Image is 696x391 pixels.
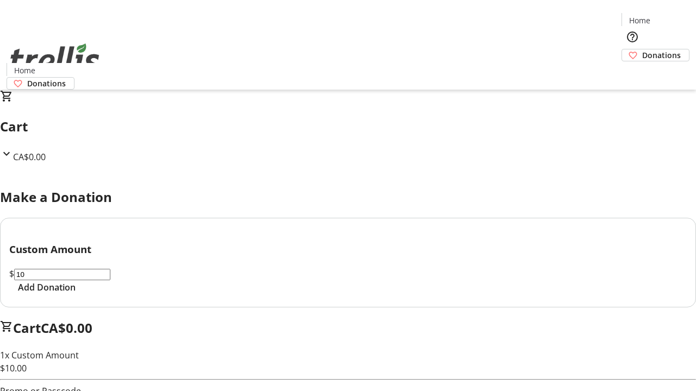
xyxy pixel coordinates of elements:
input: Donation Amount [14,269,110,280]
span: Add Donation [18,281,76,294]
span: Donations [642,49,681,61]
button: Add Donation [9,281,84,294]
button: Cart [622,61,643,83]
span: CA$0.00 [41,319,92,337]
span: Home [14,65,35,76]
a: Home [7,65,42,76]
a: Donations [622,49,689,61]
span: Home [629,15,650,26]
span: Donations [27,78,66,89]
span: $ [9,268,14,280]
a: Donations [7,77,74,90]
img: Orient E2E Organization jilktz4xHa's Logo [7,31,103,86]
h3: Custom Amount [9,242,687,257]
button: Help [622,26,643,48]
span: CA$0.00 [13,151,46,163]
a: Home [622,15,657,26]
